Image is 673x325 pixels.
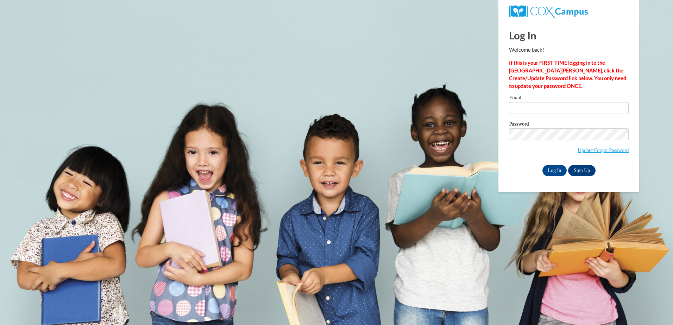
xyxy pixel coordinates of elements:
input: Log In [542,165,567,176]
a: Update/Forgot Password [578,147,629,153]
strong: If this is your FIRST TIME logging in to the [GEOGRAPHIC_DATA][PERSON_NAME], click the Create/Upd... [509,60,626,89]
h1: Log In [509,28,629,43]
p: Welcome back! [509,46,629,54]
a: COX Campus [509,8,587,14]
label: Email [509,95,629,102]
img: COX Campus [509,5,587,18]
label: Password [509,121,629,128]
a: Sign Up [568,165,596,176]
